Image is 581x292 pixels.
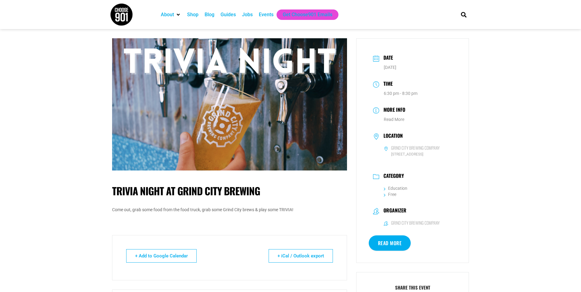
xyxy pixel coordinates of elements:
[384,65,396,70] span: [DATE]
[380,80,393,89] h3: Time
[205,11,214,18] a: Blog
[380,208,406,215] h3: Organizer
[384,91,417,96] abbr: 6:30 pm - 8:30 pm
[259,11,274,18] a: Events
[112,185,347,197] h1: Trivia Night at Grind City Brewing
[380,173,404,180] h3: Category
[391,220,440,226] h6: Grind City Brewing Company
[384,186,407,191] a: Education
[187,11,198,18] a: Shop
[283,11,332,18] a: Get Choose901 Emails
[380,106,405,115] h3: More Info
[391,145,440,151] h6: Grind City Brewing Company
[269,249,333,263] a: + iCal / Outlook export
[384,152,452,157] span: [STREET_ADDRESS]
[384,117,404,122] a: Read More
[112,206,347,214] p: Come out, grab some food from the food truck, grab some Grind City brews & play some TRIVIA!
[458,9,469,20] div: Search
[158,9,184,20] div: About
[380,133,403,140] h3: Location
[380,54,393,63] h3: Date
[242,11,253,18] a: Jobs
[126,249,197,263] a: + Add to Google Calendar
[221,11,236,18] a: Guides
[384,192,396,197] a: Free
[161,11,174,18] a: About
[369,235,411,251] a: Read More
[158,9,451,20] nav: Main nav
